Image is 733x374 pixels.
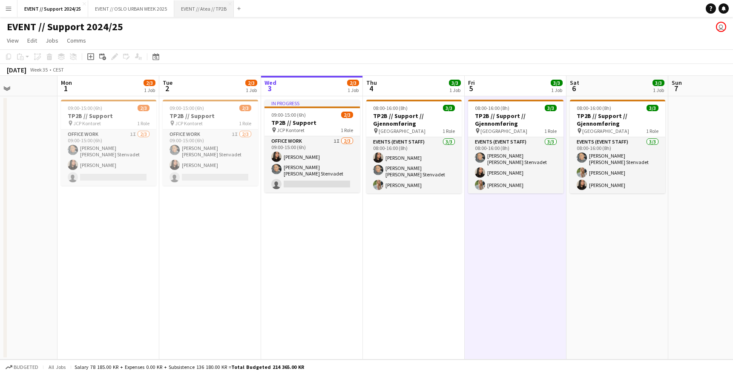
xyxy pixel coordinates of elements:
app-user-avatar: Jenny Marie Ragnhild Andersen [716,22,726,32]
span: JCP Kontoret [73,120,101,127]
span: JCP Kontoret [175,120,203,127]
span: 3/3 [545,105,557,111]
span: 1 Role [646,128,658,134]
span: Tue [163,79,172,86]
app-job-card: In progress09:00-15:00 (6h)2/3TP2B // Support JCP Kontoret1 RoleOffice work1I2/309:00-15:00 (6h)[... [264,100,360,193]
app-card-role: Office work1I2/309:00-15:00 (6h)[PERSON_NAME] [PERSON_NAME] Stenvadet[PERSON_NAME] [61,129,156,186]
button: EVENT // Support 2024/25 [17,0,88,17]
span: 2/3 [144,80,155,86]
div: 1 Job [144,87,155,93]
h3: TP2B // Support [61,112,156,120]
div: In progress [264,100,360,106]
span: 1 Role [239,120,251,127]
span: 2/3 [239,105,251,111]
span: Total Budgeted 214 365.00 KR [231,364,304,370]
div: [DATE] [7,66,26,74]
a: Comms [63,35,89,46]
span: [GEOGRAPHIC_DATA] [379,128,425,134]
app-job-card: 09:00-15:00 (6h)2/3TP2B // Support JCP Kontoret1 RoleOffice work1I2/309:00-15:00 (6h)[PERSON_NAME... [163,100,258,186]
div: 1 Job [449,87,460,93]
h3: TP2B // Support // Gjennomføring [570,112,665,127]
span: 09:00-15:00 (6h) [68,105,102,111]
span: 2/3 [138,105,149,111]
span: 2/3 [347,80,359,86]
span: 08:00-16:00 (8h) [373,105,408,111]
button: EVENT // OSLO URBAN WEEK 2025 [88,0,174,17]
span: Wed [264,79,276,86]
span: Mon [61,79,72,86]
span: Jobs [46,37,58,44]
app-card-role: Events (Event Staff)3/308:00-16:00 (8h)[PERSON_NAME] [PERSON_NAME] Stenvadet[PERSON_NAME][PERSON_... [468,137,563,193]
span: 3/3 [653,80,664,86]
span: 3/3 [443,105,455,111]
span: Week 35 [28,66,49,73]
span: View [7,37,19,44]
h3: TP2B // Support // Gjennomføring [468,112,563,127]
span: 5 [467,83,475,93]
h1: EVENT // Support 2024/25 [7,20,123,33]
span: [GEOGRAPHIC_DATA] [480,128,527,134]
div: 1 Job [551,87,562,93]
app-card-role: Office work1I2/309:00-15:00 (6h)[PERSON_NAME][PERSON_NAME] [PERSON_NAME] Stenvadet [264,136,360,193]
span: JCP Kontoret [277,127,305,133]
app-card-role: Events (Event Staff)3/308:00-16:00 (8h)[PERSON_NAME][PERSON_NAME] [PERSON_NAME] Stenvadet[PERSON_... [366,137,462,193]
div: CEST [53,66,64,73]
app-card-role: Office work1I2/309:00-15:00 (6h)[PERSON_NAME] [PERSON_NAME] Stenvadet[PERSON_NAME] [163,129,258,186]
app-card-role: Events (Event Staff)3/308:00-16:00 (8h)[PERSON_NAME] [PERSON_NAME] Stenvadet[PERSON_NAME][PERSON_... [570,137,665,193]
app-job-card: 08:00-16:00 (8h)3/3TP2B // Support // Gjennomføring [GEOGRAPHIC_DATA]1 RoleEvents (Event Staff)3/... [570,100,665,193]
span: 1 Role [544,128,557,134]
span: 4 [365,83,377,93]
span: Budgeted [14,364,38,370]
span: 6 [569,83,579,93]
span: Sat [570,79,579,86]
h3: TP2B // Support [163,112,258,120]
span: [GEOGRAPHIC_DATA] [582,128,629,134]
span: Fri [468,79,475,86]
div: Salary 78 185.00 KR + Expenses 0.00 KR + Subsistence 136 180.00 KR = [75,364,304,370]
div: 1 Job [348,87,359,93]
span: Sun [672,79,682,86]
span: 2/3 [341,112,353,118]
app-job-card: 08:00-16:00 (8h)3/3TP2B // Support // Gjennomføring [GEOGRAPHIC_DATA]1 RoleEvents (Event Staff)3/... [366,100,462,193]
span: 1 Role [443,128,455,134]
app-job-card: 08:00-16:00 (8h)3/3TP2B // Support // Gjennomføring [GEOGRAPHIC_DATA]1 RoleEvents (Event Staff)3/... [468,100,563,193]
div: 1 Job [653,87,664,93]
span: Edit [27,37,37,44]
div: 1 Job [246,87,257,93]
span: 1 Role [137,120,149,127]
a: View [3,35,22,46]
span: 08:00-16:00 (8h) [475,105,509,111]
span: 2 [161,83,172,93]
span: 3 [263,83,276,93]
span: 3/3 [449,80,461,86]
span: All jobs [47,364,67,370]
span: 2/3 [245,80,257,86]
h3: TP2B // Support // Gjennomføring [366,112,462,127]
span: 08:00-16:00 (8h) [577,105,611,111]
span: 1 [60,83,72,93]
h3: TP2B // Support [264,119,360,127]
app-job-card: 09:00-15:00 (6h)2/3TP2B // Support JCP Kontoret1 RoleOffice work1I2/309:00-15:00 (6h)[PERSON_NAME... [61,100,156,186]
span: 09:00-15:00 (6h) [271,112,306,118]
span: 7 [670,83,682,93]
span: 3/3 [551,80,563,86]
span: 09:00-15:00 (6h) [170,105,204,111]
a: Edit [24,35,40,46]
span: Comms [67,37,86,44]
a: Jobs [42,35,62,46]
span: 1 Role [341,127,353,133]
span: Thu [366,79,377,86]
span: 3/3 [647,105,658,111]
button: Budgeted [4,362,40,372]
button: EVENT // Atea // TP2B [174,0,234,17]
